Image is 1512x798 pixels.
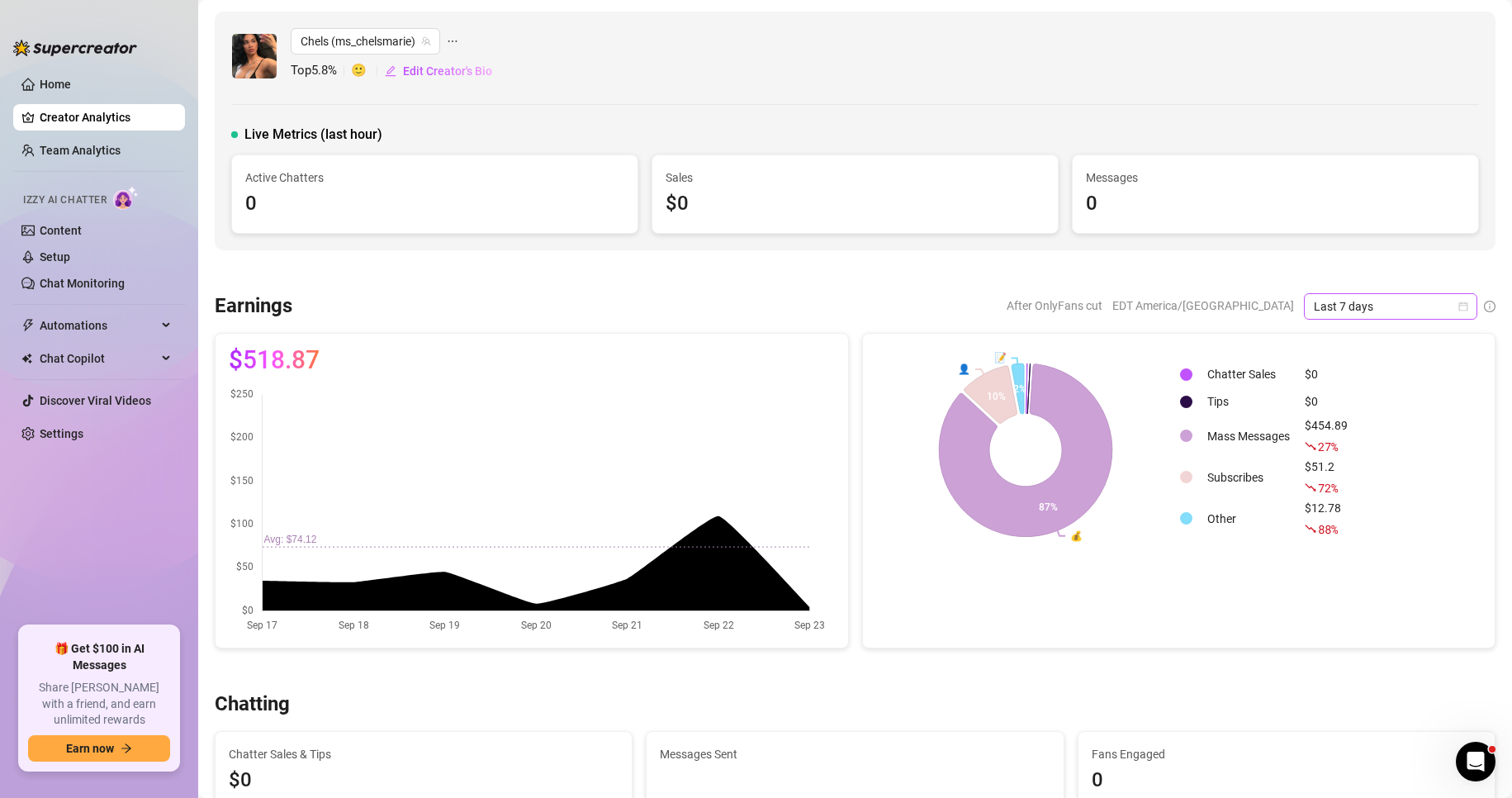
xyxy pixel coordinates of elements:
[40,104,172,131] a: Creator Analytics
[229,347,320,373] span: $518.87
[421,36,431,46] span: team
[1201,362,1296,387] td: Chatter Sales
[23,192,107,208] span: Izzy AI Chatter
[1201,458,1296,497] td: Subscribes
[1086,169,1465,187] span: Messages
[1305,440,1316,452] span: fall
[301,29,430,54] span: Chels (ms_chelsmarie)
[666,188,1045,220] div: $0
[121,743,132,754] span: arrow-right
[13,40,137,56] img: logo-BBDzfeDw.svg
[215,293,292,320] h3: Earnings
[1305,482,1316,493] span: fall
[1092,745,1481,763] span: Fans Engaged
[1318,480,1337,496] span: 72 %
[28,680,170,729] span: Share [PERSON_NAME] with a friend, and earn unlimited rewards
[40,394,151,407] a: Discover Viral Videos
[1201,499,1296,539] td: Other
[351,61,384,81] span: 🙂
[40,144,121,157] a: Team Analytics
[403,64,492,78] span: Edit Creator's Bio
[1484,301,1495,312] span: info-circle
[40,312,157,339] span: Automations
[1314,294,1467,319] span: Last 7 days
[28,641,170,673] span: 🎁 Get $100 in AI Messages
[40,427,83,440] a: Settings
[1201,389,1296,415] td: Tips
[1086,188,1465,220] div: 0
[384,58,493,84] button: Edit Creator's Bio
[666,169,1045,187] span: Sales
[1070,530,1083,542] text: 💰
[1458,302,1468,311] span: calendar
[244,125,382,145] span: Live Metrics (last hour)
[40,277,125,290] a: Chat Monitoring
[40,250,70,264] a: Setup
[245,188,624,220] div: 0
[1305,499,1348,539] div: $12.78
[1007,293,1102,318] span: After OnlyFans cut
[40,224,82,237] a: Content
[229,765,619,796] span: $0
[1318,521,1337,537] span: 88 %
[1092,765,1481,796] div: 0
[660,745,1050,763] span: Messages Sent
[1456,742,1495,781] iframe: Intercom live chat
[1305,365,1348,383] div: $0
[1305,392,1348,411] div: $0
[229,745,619,763] span: Chatter Sales & Tips
[232,34,277,78] img: Chels
[21,353,32,364] img: Chat Copilot
[28,735,170,762] button: Earn nowarrow-right
[1201,416,1296,456] td: Mass Messages
[215,691,290,718] h3: Chatting
[993,351,1006,363] text: 📝
[40,78,71,91] a: Home
[291,61,351,81] span: Top 5.8 %
[40,345,157,372] span: Chat Copilot
[447,28,458,55] span: ellipsis
[66,742,114,755] span: Earn now
[1112,293,1294,318] span: EDT America/[GEOGRAPHIC_DATA]
[958,363,970,375] text: 👤
[245,169,624,187] span: Active Chatters
[21,319,35,332] span: thunderbolt
[1305,523,1316,534] span: fall
[1318,439,1337,454] span: 27 %
[113,186,139,210] img: AI Chatter
[1305,458,1348,497] div: $51.2
[385,65,396,77] span: edit
[1305,416,1348,456] div: $454.89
